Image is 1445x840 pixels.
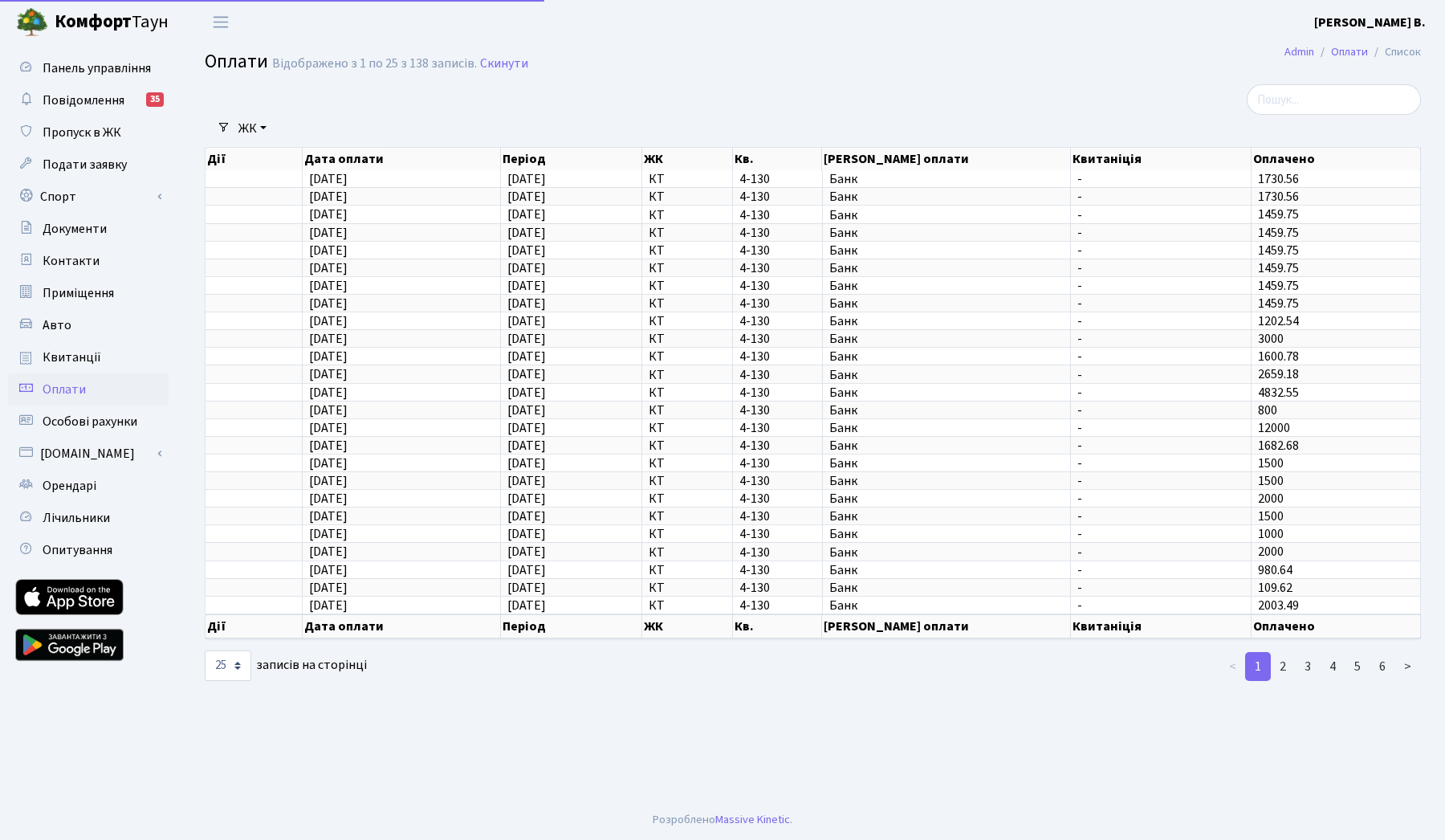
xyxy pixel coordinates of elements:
span: - [1077,457,1244,470]
span: Банк [829,581,1064,594]
span: 4-130 [739,599,816,612]
span: Таун [55,9,169,36]
span: [DATE] [507,242,546,259]
span: 1000 [1258,525,1284,543]
span: [DATE] [507,330,546,348]
span: КТ [649,315,726,328]
b: Комфорт [55,9,132,35]
span: КТ [649,546,726,559]
span: Подати заявку [43,156,127,173]
a: Орендарі [8,470,169,502]
th: Кв. [733,614,823,638]
th: Період [501,148,642,170]
span: Банк [829,422,1064,434]
span: [DATE] [507,508,546,525]
span: [DATE] [309,259,348,277]
span: 1500 [1258,472,1284,490]
span: 4-130 [739,244,816,257]
span: Банк [829,226,1064,239]
a: Скинути [480,56,528,71]
span: 4-130 [739,209,816,222]
span: [DATE] [507,561,546,579]
span: Банк [829,279,1064,292]
span: Банк [829,315,1064,328]
span: Банк [829,209,1064,222]
span: Банк [829,528,1064,540]
span: Банк [829,262,1064,275]
span: - [1077,581,1244,594]
a: Подати заявку [8,149,169,181]
span: [DATE] [309,419,348,437]
span: КТ [649,528,726,540]
span: КТ [649,244,726,257]
span: 4832.55 [1258,384,1299,402]
span: [DATE] [309,330,348,348]
span: - [1077,173,1244,186]
span: 1682.68 [1258,437,1299,455]
span: Авто [43,316,71,334]
span: [DATE] [309,277,348,295]
a: 5 [1345,652,1370,681]
b: [PERSON_NAME] В. [1314,14,1426,31]
th: ЖК [642,614,733,638]
span: 1202.54 [1258,312,1299,330]
span: 1500 [1258,508,1284,525]
span: 1459.75 [1258,295,1299,312]
span: [DATE] [309,188,348,206]
span: [DATE] [507,348,546,365]
span: КТ [649,457,726,470]
span: Банк [829,369,1064,381]
span: 4-130 [739,297,816,310]
span: Панель управління [43,59,151,77]
span: 4-130 [739,350,816,363]
span: Банк [829,244,1064,257]
span: Банк [829,404,1064,417]
span: Банк [829,439,1064,452]
span: [DATE] [507,437,546,455]
a: Повідомлення35 [8,84,169,116]
span: Квитанції [43,349,101,366]
span: 1459.75 [1258,224,1299,242]
th: Дата оплати [303,148,501,170]
span: [DATE] [309,472,348,490]
a: Пропуск в ЖК [8,116,169,149]
a: ЖК [232,115,273,142]
span: [DATE] [309,508,348,525]
span: 1730.56 [1258,188,1299,206]
span: 3000 [1258,330,1284,348]
span: 2659.18 [1258,366,1299,384]
a: [PERSON_NAME] В. [1314,13,1426,32]
span: [DATE] [507,206,546,224]
span: КТ [649,332,726,345]
span: КТ [649,279,726,292]
span: КТ [649,262,726,275]
th: Дії [206,148,303,170]
th: Дії [206,614,303,638]
span: [DATE] [309,437,348,455]
span: [DATE] [309,579,348,597]
span: Банк [829,492,1064,505]
input: Пошук... [1247,84,1421,115]
span: 1730.56 [1258,170,1299,188]
span: КТ [649,297,726,310]
span: [DATE] [309,455,348,472]
span: [DATE] [309,170,348,188]
span: 4-130 [739,332,816,345]
th: Квитаніція [1071,148,1252,170]
span: Опитування [43,541,112,559]
span: - [1077,546,1244,559]
a: Опитування [8,534,169,566]
span: [DATE] [507,525,546,543]
span: - [1077,315,1244,328]
span: 4-130 [739,475,816,487]
span: КТ [649,190,726,203]
span: 2000 [1258,544,1284,561]
span: Контакти [43,252,100,270]
span: Банк [829,332,1064,345]
span: 4-130 [739,422,816,434]
span: 4-130 [739,492,816,505]
span: КТ [649,350,726,363]
span: [DATE] [507,384,546,402]
span: 4-130 [739,315,816,328]
th: Дата оплати [303,614,501,638]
